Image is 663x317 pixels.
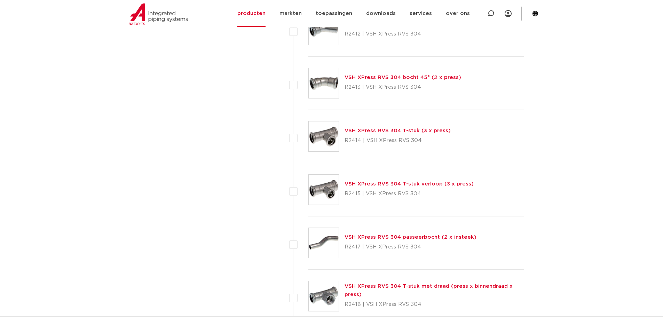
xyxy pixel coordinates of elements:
[345,241,476,253] p: R2417 | VSH XPress RVS 304
[345,29,477,40] p: R2412 | VSH XPress RVS 304
[345,188,474,199] p: R2415 | VSH XPress RVS 304
[309,175,339,205] img: Thumbnail for VSH XPress RVS 304 T-stuk verloop (3 x press)
[309,121,339,151] img: Thumbnail for VSH XPress RVS 304 T-stuk (3 x press)
[345,299,524,310] p: R2418 | VSH XPress RVS 304
[309,15,339,45] img: Thumbnail for VSH XPress RVS 304 bocht 45° (press x insteek)
[345,181,474,187] a: VSH XPress RVS 304 T-stuk verloop (3 x press)
[309,68,339,98] img: Thumbnail for VSH XPress RVS 304 bocht 45° (2 x press)
[345,135,451,146] p: R2414 | VSH XPress RVS 304
[345,82,461,93] p: R2413 | VSH XPress RVS 304
[309,281,339,311] img: Thumbnail for VSH XPress RVS 304 T-stuk met draad (press x binnendraad x press)
[345,284,513,297] a: VSH XPress RVS 304 T-stuk met draad (press x binnendraad x press)
[309,228,339,258] img: Thumbnail for VSH XPress RVS 304 passeerbocht (2 x insteek)
[345,128,451,133] a: VSH XPress RVS 304 T-stuk (3 x press)
[345,235,476,240] a: VSH XPress RVS 304 passeerbocht (2 x insteek)
[345,75,461,80] a: VSH XPress RVS 304 bocht 45° (2 x press)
